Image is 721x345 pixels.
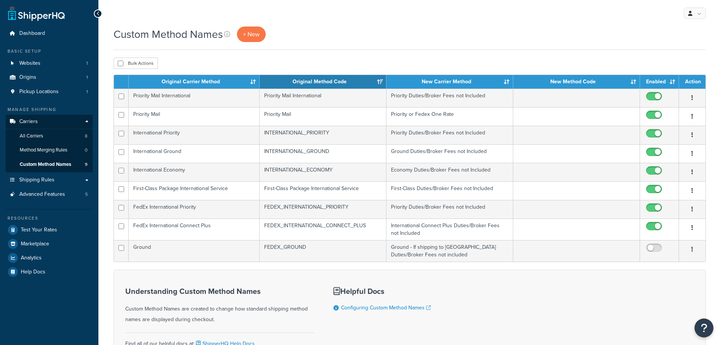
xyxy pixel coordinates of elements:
span: Analytics [21,255,42,261]
span: 9 [85,161,87,168]
span: Carriers [19,119,38,125]
td: Priority Mail [129,107,260,126]
span: Shipping Rules [19,177,55,183]
td: FedEx International Connect Plus [129,219,260,240]
th: Original Carrier Method: activate to sort column ascending [129,75,260,89]
a: Carriers [6,115,93,129]
span: Marketplace [21,241,49,247]
span: Test Your Rates [21,227,57,233]
span: 1 [86,60,88,67]
button: Bulk Actions [114,58,158,69]
li: Advanced Features [6,187,93,201]
td: International Economy [129,163,260,181]
li: Origins [6,70,93,84]
td: Priority Mail International [129,89,260,107]
a: All Carriers 8 [6,129,93,143]
span: Method Merging Rules [20,147,67,153]
span: Help Docs [21,269,45,275]
td: International Ground [129,144,260,163]
td: Ground Duties/Broker Fees not Included [386,144,513,163]
td: FEDEX_INTERNATIONAL_CONNECT_PLUS [260,219,386,240]
td: Priority Mail International [260,89,386,107]
td: FedEx International Priority [129,200,260,219]
span: Custom Method Names [20,161,71,168]
a: ShipperHQ Home [8,6,65,21]
a: Pickup Locations 1 [6,85,93,99]
th: New Method Code: activate to sort column ascending [513,75,640,89]
td: FEDEX_INTERNATIONAL_PRIORITY [260,200,386,219]
span: + New [243,30,260,39]
a: Marketplace [6,237,93,251]
a: Shipping Rules [6,173,93,187]
li: Custom Method Names [6,158,93,172]
a: Dashboard [6,27,93,41]
li: Carriers [6,115,93,172]
span: 1 [86,89,88,95]
a: Websites 1 [6,56,93,70]
div: Resources [6,215,93,222]
span: Pickup Locations [19,89,59,95]
a: Analytics [6,251,93,265]
span: Websites [19,60,40,67]
a: Advanced Features 5 [6,187,93,201]
td: Priority Duties/Broker Fees not Included [386,200,513,219]
button: Open Resource Center [695,318,713,337]
td: First-Class Duties/Broker Fees not Included [386,181,513,200]
div: Basic Setup [6,48,93,55]
th: Enabled: activate to sort column ascending [640,75,679,89]
a: Method Merging Rules 0 [6,143,93,157]
a: Help Docs [6,265,93,279]
td: Ground [129,240,260,262]
span: 0 [85,147,87,153]
td: First-Class Package International Service [129,181,260,200]
span: 5 [85,191,88,198]
td: Priority Duties/Broker Fees not Included [386,126,513,144]
span: Advanced Features [19,191,65,198]
span: Origins [19,74,36,81]
td: INTERNATIONAL_GROUND [260,144,386,163]
h3: Helpful Docs [333,287,431,295]
h1: Custom Method Names [114,27,223,42]
td: INTERNATIONAL_PRIORITY [260,126,386,144]
td: International Priority [129,126,260,144]
span: 1 [86,74,88,81]
td: International Connect Plus Duties/Broker Fees not Included [386,219,513,240]
td: Economy Duties/Broker Fees not Included [386,163,513,181]
a: Origins 1 [6,70,93,84]
div: Manage Shipping [6,106,93,113]
a: Custom Method Names 9 [6,158,93,172]
li: Method Merging Rules [6,143,93,157]
li: Websites [6,56,93,70]
td: Priority Duties/Broker Fees not Included [386,89,513,107]
h3: Understanding Custom Method Names [125,287,315,295]
td: Priority or Fedex One Rate [386,107,513,126]
td: Ground - If shipping to [GEOGRAPHIC_DATA] Duties/Broker Fees not included [386,240,513,262]
li: Pickup Locations [6,85,93,99]
th: New Carrier Method: activate to sort column ascending [386,75,513,89]
div: Custom Method Names are created to change how standard shipping method names are displayed during... [125,287,315,325]
li: All Carriers [6,129,93,143]
a: Test Your Rates [6,223,93,237]
td: First-Class Package International Service [260,181,386,200]
td: INTERNATIONAL_ECONOMY [260,163,386,181]
span: Dashboard [19,30,45,37]
span: All Carriers [20,133,43,139]
td: FEDEX_GROUND [260,240,386,262]
th: Action [679,75,705,89]
td: Priority Mail [260,107,386,126]
a: Configuring Custom Method Names [341,304,431,312]
th: Original Method Code: activate to sort column ascending [260,75,386,89]
a: + New [237,27,266,42]
span: 8 [85,133,87,139]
